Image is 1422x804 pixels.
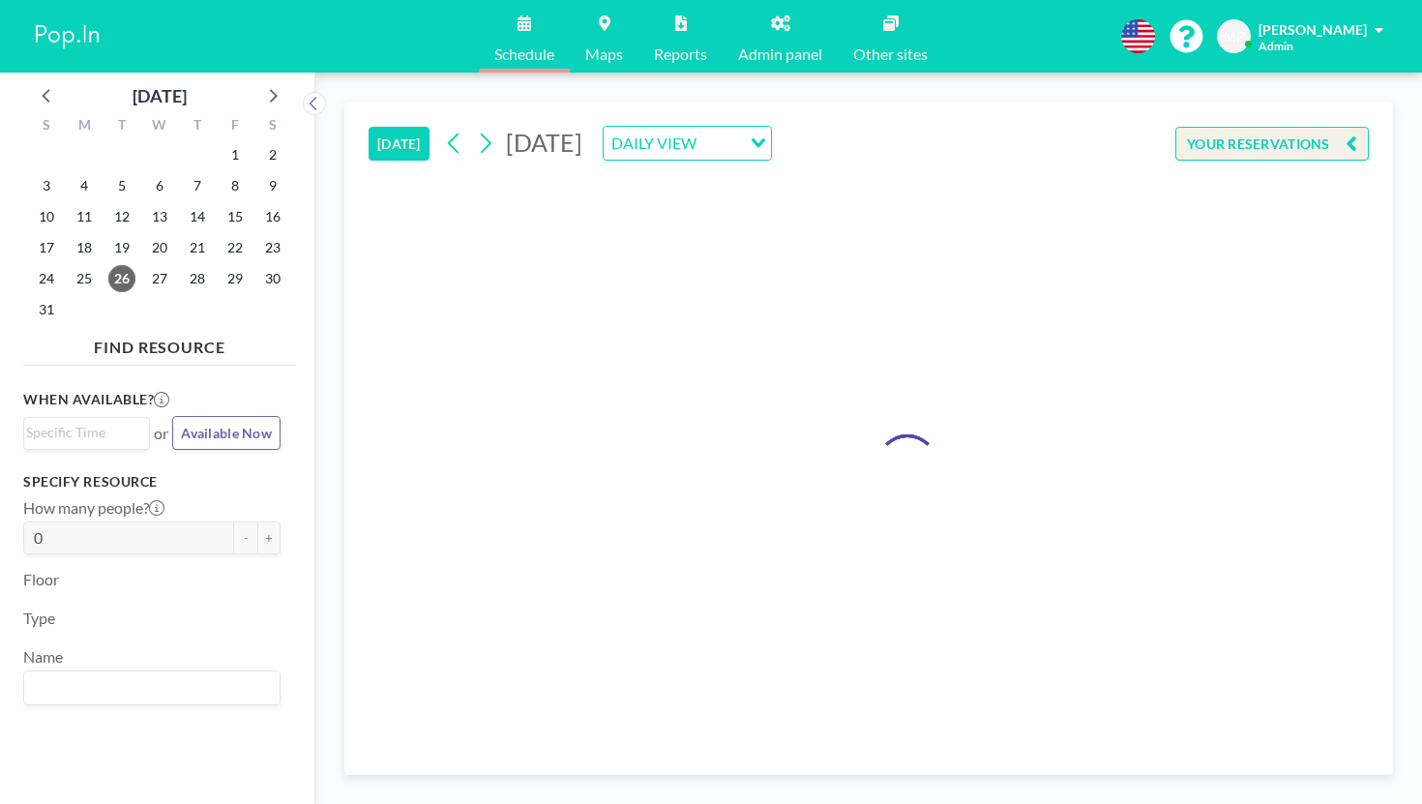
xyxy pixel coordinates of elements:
[604,127,771,160] div: Search for option
[738,46,822,62] span: Admin panel
[369,127,430,161] button: [DATE]
[33,172,60,199] span: Sunday, August 3, 2025
[1259,39,1293,53] span: Admin
[184,234,211,261] span: Thursday, August 21, 2025
[146,172,173,199] span: Wednesday, August 6, 2025
[146,203,173,230] span: Wednesday, August 13, 2025
[108,172,135,199] span: Tuesday, August 5, 2025
[33,234,60,261] span: Sunday, August 17, 2025
[71,265,98,292] span: Monday, August 25, 2025
[184,265,211,292] span: Thursday, August 28, 2025
[259,172,286,199] span: Saturday, August 9, 2025
[33,296,60,323] span: Sunday, August 31, 2025
[141,114,179,139] div: W
[146,265,173,292] span: Wednesday, August 27, 2025
[23,498,164,518] label: How many people?
[23,473,281,491] h3: Specify resource
[133,82,187,109] div: [DATE]
[108,203,135,230] span: Tuesday, August 12, 2025
[33,203,60,230] span: Sunday, August 10, 2025
[23,647,63,667] label: Name
[1224,28,1245,45] span: MP
[71,203,98,230] span: Monday, August 11, 2025
[146,234,173,261] span: Wednesday, August 20, 2025
[184,203,211,230] span: Thursday, August 14, 2025
[607,131,700,156] span: DAILY VIEW
[222,141,249,168] span: Friday, August 1, 2025
[33,265,60,292] span: Sunday, August 24, 2025
[222,265,249,292] span: Friday, August 29, 2025
[216,114,253,139] div: F
[259,265,286,292] span: Saturday, August 30, 2025
[154,424,168,443] span: or
[71,234,98,261] span: Monday, August 18, 2025
[585,46,623,62] span: Maps
[853,46,928,62] span: Other sites
[28,114,66,139] div: S
[259,141,286,168] span: Saturday, August 2, 2025
[23,330,296,357] h4: FIND RESOURCE
[257,521,281,554] button: +
[172,416,281,450] button: Available Now
[1175,127,1369,161] button: YOUR RESERVATIONS
[654,46,707,62] span: Reports
[23,570,59,589] label: Floor
[234,521,257,554] button: -
[253,114,291,139] div: S
[31,17,104,56] img: organization-logo
[108,234,135,261] span: Tuesday, August 19, 2025
[26,422,138,443] input: Search for option
[702,131,739,156] input: Search for option
[108,265,135,292] span: Tuesday, August 26, 2025
[506,128,582,157] span: [DATE]
[71,172,98,199] span: Monday, August 4, 2025
[104,114,141,139] div: T
[23,609,55,628] label: Type
[181,425,272,441] span: Available Now
[222,203,249,230] span: Friday, August 15, 2025
[26,675,269,700] input: Search for option
[259,234,286,261] span: Saturday, August 23, 2025
[66,114,104,139] div: M
[24,671,280,704] div: Search for option
[1259,21,1367,38] span: [PERSON_NAME]
[259,203,286,230] span: Saturday, August 16, 2025
[24,418,149,447] div: Search for option
[184,172,211,199] span: Thursday, August 7, 2025
[222,234,249,261] span: Friday, August 22, 2025
[222,172,249,199] span: Friday, August 8, 2025
[178,114,216,139] div: T
[494,46,554,62] span: Schedule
